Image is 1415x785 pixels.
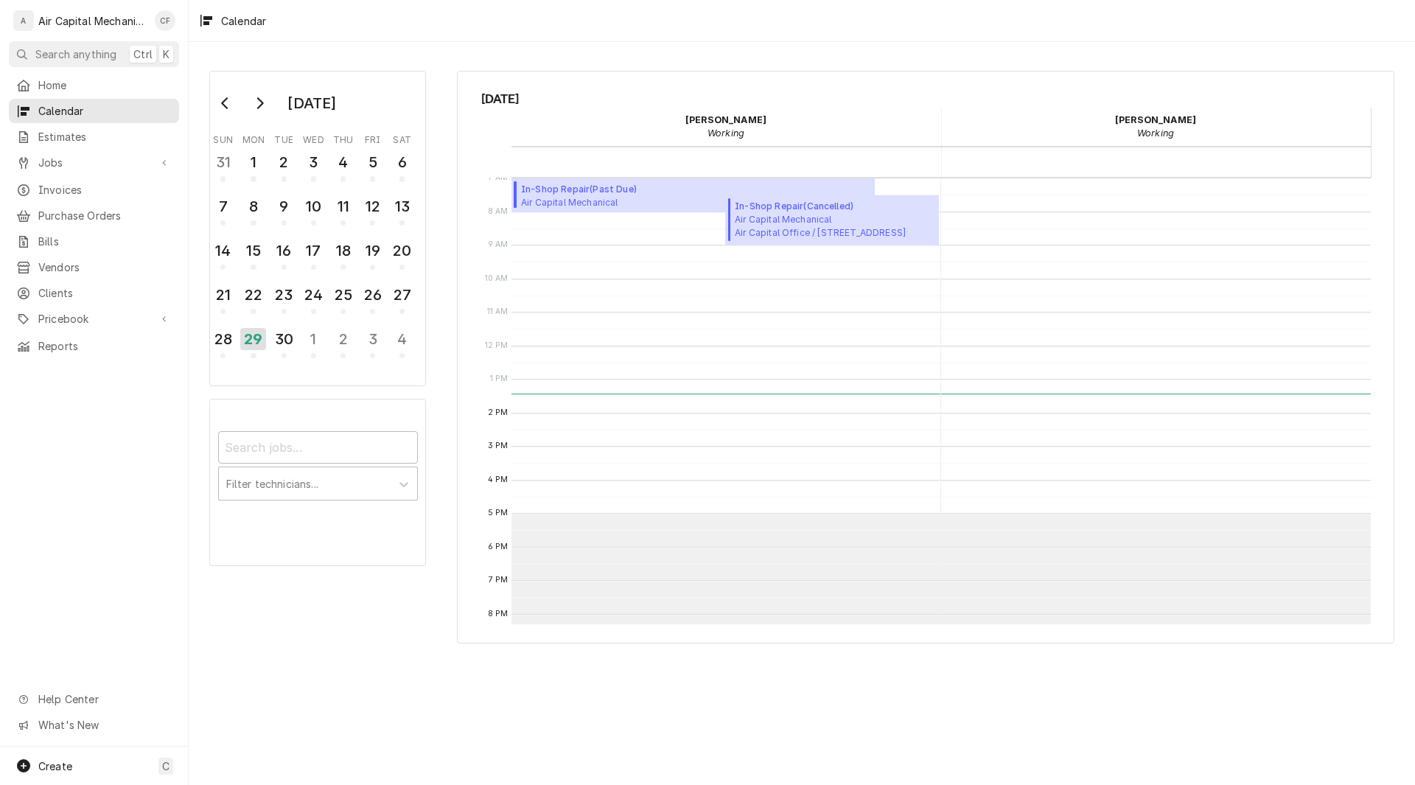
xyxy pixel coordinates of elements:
[9,334,179,358] a: Reports
[361,195,384,217] div: 12
[282,91,341,116] div: [DATE]
[212,284,234,306] div: 21
[511,178,875,212] div: [Service] In-Shop Repair Air Capital Mechanical Air Capital Office / 5680 E Bristol Cir, Bel Aire...
[38,77,172,93] span: Home
[9,713,179,737] a: Go to What's New
[38,129,172,144] span: Estimates
[35,46,116,62] span: Search anything
[1137,128,1174,139] em: Working
[521,183,692,196] span: In-Shop Repair ( Past Due )
[38,717,170,733] span: What's New
[302,151,325,173] div: 3
[269,129,298,147] th: Tuesday
[511,178,875,212] div: In-Shop Repair(Past Due)Air Capital MechanicalAir Capital Office / [STREET_ADDRESS]
[484,239,512,251] span: 9 AM
[521,196,692,208] span: Air Capital Mechanical Air Capital Office / [STREET_ADDRESS]
[457,71,1394,643] div: Calendar Calendar
[212,240,234,262] div: 14
[242,284,265,306] div: 22
[388,129,417,147] th: Saturday
[941,108,1371,145] div: Mike Randall - Working
[209,129,238,147] th: Sunday
[332,284,354,306] div: 25
[245,91,274,115] button: Go to next month
[9,125,179,149] a: Estimates
[133,46,153,62] span: Ctrl
[238,129,269,147] th: Monday
[329,129,358,147] th: Thursday
[212,195,234,217] div: 7
[38,13,147,29] div: Air Capital Mechanical
[685,114,766,125] strong: [PERSON_NAME]
[242,151,265,173] div: 1
[725,195,939,245] div: In-Shop Repair(Cancelled)Air Capital MechanicalAir Capital Office / [STREET_ADDRESS]
[9,229,179,254] a: Bills
[481,340,512,352] span: 12 PM
[38,760,72,772] span: Create
[38,259,172,275] span: Vendors
[38,155,150,170] span: Jobs
[483,306,512,318] span: 11 AM
[298,129,328,147] th: Wednesday
[38,285,172,301] span: Clients
[391,195,413,217] div: 13
[155,10,175,31] div: CF
[485,172,512,184] span: 7 AM
[735,213,906,240] span: Air Capital Mechanical Air Capital Office / [STREET_ADDRESS]
[481,273,512,285] span: 10 AM
[9,150,179,175] a: Go to Jobs
[484,474,512,486] span: 4 PM
[9,41,179,67] button: Search anythingCtrlK
[162,758,170,774] span: C
[9,178,179,202] a: Invoices
[486,373,512,385] span: 1 PM
[484,507,512,519] span: 5 PM
[484,541,512,553] span: 6 PM
[242,195,265,217] div: 8
[211,91,240,115] button: Go to previous month
[484,608,512,620] span: 8 PM
[209,71,426,386] div: Calendar Day Picker
[273,284,296,306] div: 23
[242,240,265,262] div: 15
[9,255,179,279] a: Vendors
[218,431,418,464] input: Search jobs...
[212,151,234,173] div: 31
[9,687,179,711] a: Go to Help Center
[1115,114,1196,125] strong: [PERSON_NAME]
[361,240,384,262] div: 19
[240,328,266,350] div: 29
[484,440,512,452] span: 3 PM
[332,328,354,350] div: 2
[484,407,512,419] span: 2 PM
[332,195,354,217] div: 11
[218,418,418,516] div: Calendar Filters
[13,10,34,31] div: A
[9,99,179,123] a: Calendar
[707,128,744,139] em: Working
[9,73,179,97] a: Home
[391,284,413,306] div: 27
[485,574,512,586] span: 7 PM
[212,328,234,350] div: 28
[511,108,941,145] div: Charles Faure - Working
[9,307,179,331] a: Go to Pricebook
[332,151,354,173] div: 4
[358,129,388,147] th: Friday
[361,328,384,350] div: 3
[273,195,296,217] div: 9
[273,151,296,173] div: 2
[155,10,175,31] div: Charles Faure's Avatar
[302,240,325,262] div: 17
[302,284,325,306] div: 24
[302,195,325,217] div: 10
[735,200,906,213] span: In-Shop Repair ( Cancelled )
[38,103,172,119] span: Calendar
[38,691,170,707] span: Help Center
[391,151,413,173] div: 6
[302,328,325,350] div: 1
[361,284,384,306] div: 26
[38,338,172,354] span: Reports
[273,240,296,262] div: 16
[391,240,413,262] div: 20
